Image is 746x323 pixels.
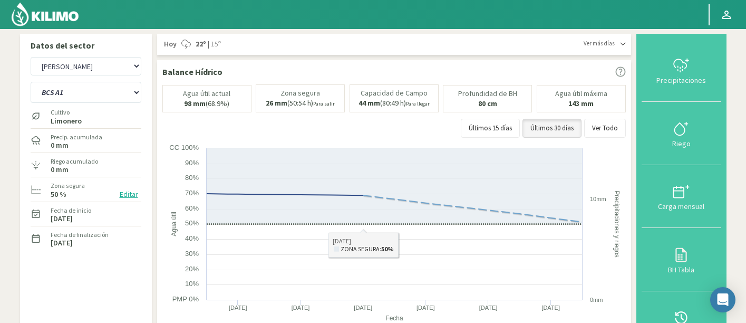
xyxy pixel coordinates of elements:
[51,215,73,222] label: [DATE]
[183,90,230,98] p: Agua útil actual
[51,240,73,246] label: [DATE]
[185,280,198,288] text: 10%
[170,212,178,236] text: Agua útil
[51,157,98,166] label: Riego acumulado
[645,266,718,273] div: BH Tabla
[51,118,82,125] label: Limonero
[185,189,198,197] text: 70%
[208,39,209,50] span: |
[590,196,606,202] text: 10mm
[185,234,198,242] text: 40%
[51,191,66,198] label: 50 %
[313,100,335,107] small: Para salir
[51,142,69,149] label: 0 mm
[51,206,91,215] label: Fecha de inicio
[613,191,621,258] text: Precipitaciones y riegos
[169,144,199,151] text: CC 100%
[291,305,309,311] text: [DATE]
[555,90,607,98] p: Agua útil máxima
[117,188,141,201] button: Editar
[280,89,320,97] p: Zona segura
[354,305,372,311] text: [DATE]
[359,98,380,108] b: 44 mm
[184,99,206,108] b: 98 mm
[11,2,80,27] img: Kilimo
[406,100,430,107] small: Para llegar
[584,39,615,48] span: Ver más días
[185,204,198,212] text: 60%
[642,228,721,291] button: BH Tabla
[642,39,721,102] button: Precipitaciones
[645,140,718,147] div: Riego
[461,119,520,138] button: Últimos 15 días
[51,230,109,240] label: Fecha de finalización
[51,166,69,173] label: 0 mm
[162,39,177,50] span: Hoy
[478,99,497,108] b: 80 cm
[642,165,721,228] button: Carga mensual
[568,99,594,108] b: 143 mm
[645,77,718,84] div: Precipitaciones
[645,203,718,210] div: Carga mensual
[51,181,85,191] label: Zona segura
[266,98,287,108] b: 26 mm
[590,297,603,303] text: 0mm
[541,305,560,311] text: [DATE]
[185,250,198,258] text: 30%
[522,119,582,138] button: Últimos 30 días
[31,39,141,52] p: Datos del sector
[196,39,206,49] strong: 22º
[184,100,229,108] p: (68.9%)
[51,108,82,117] label: Cultivo
[51,132,102,142] label: Precip. acumulada
[416,305,435,311] text: [DATE]
[359,99,430,108] p: (80:49 h)
[642,102,721,165] button: Riego
[584,119,626,138] button: Ver Todo
[185,265,198,273] text: 20%
[185,219,198,227] text: 50%
[185,174,198,182] text: 80%
[172,295,199,303] text: PMP 0%
[162,65,222,78] p: Balance Hídrico
[361,89,428,97] p: Capacidad de Campo
[229,305,247,311] text: [DATE]
[209,39,221,50] span: 15º
[385,315,403,322] text: Fecha
[458,90,517,98] p: Profundidad de BH
[710,287,735,312] div: Open Intercom Messenger
[479,305,497,311] text: [DATE]
[266,99,335,108] p: (50:54 h)
[185,159,198,167] text: 90%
